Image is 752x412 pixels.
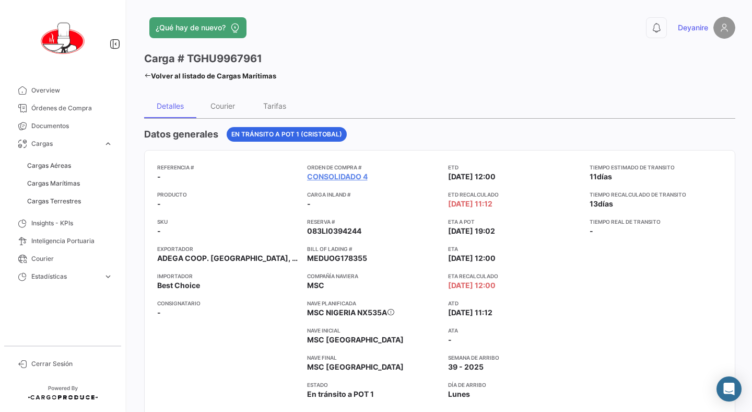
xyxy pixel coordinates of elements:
[31,121,113,131] span: Documentos
[27,161,71,170] span: Cargas Aéreas
[157,101,184,110] div: Detalles
[448,307,492,318] span: [DATE] 11:12
[157,272,299,280] app-card-info-title: Importador
[8,117,117,135] a: Documentos
[307,253,367,264] span: MEDUOG178355
[23,176,117,191] a: Cargas Marítimas
[307,226,361,236] span: 083LI0394244
[716,376,742,402] div: Abrir Intercom Messenger
[31,219,113,228] span: Insights - KPIs
[157,190,299,199] app-card-info-title: Producto
[157,307,161,318] span: -
[597,172,612,181] span: días
[307,389,374,399] span: En tránsito a POT 1
[448,335,452,345] span: -
[448,362,484,372] span: 39 - 2025
[448,381,581,389] app-card-info-title: Día de Arribo
[448,299,581,307] app-card-info-title: ATD
[31,86,113,95] span: Overview
[157,253,299,264] span: ADEGA COOP. [GEOGRAPHIC_DATA], CRL
[307,190,440,199] app-card-info-title: Carga inland #
[27,197,81,206] span: Cargas Terrestres
[31,359,113,369] span: Cerrar Sesión
[307,381,440,389] app-card-info-title: Estado
[448,272,581,280] app-card-info-title: ETA Recalculado
[144,127,218,142] h4: Datos generales
[157,171,161,182] span: -
[448,171,496,182] span: [DATE] 12:00
[31,139,99,148] span: Cargas
[157,226,161,236] span: -
[307,362,404,372] span: MSC [GEOGRAPHIC_DATA]
[23,193,117,209] a: Cargas Terrestres
[448,326,581,335] app-card-info-title: ATA
[157,163,299,171] app-card-info-title: Referencia #
[307,199,311,209] span: -
[307,335,404,345] span: MSC [GEOGRAPHIC_DATA]
[31,254,113,264] span: Courier
[307,280,324,291] span: MSC
[598,199,613,208] span: días
[149,17,246,38] button: ¿Qué hay de nuevo?
[448,280,496,291] span: [DATE] 12:00
[307,245,440,253] app-card-info-title: Bill of Lading #
[713,17,735,39] img: placeholder-user.png
[307,299,440,307] app-card-info-title: Nave planificada
[8,82,117,99] a: Overview
[23,158,117,174] a: Cargas Aéreas
[37,13,89,65] img: 0621d632-ab00-45ba-b411-ac9e9fb3f036.png
[590,163,723,171] app-card-info-title: Tiempo estimado de transito
[448,218,581,226] app-card-info-title: ETA a POT
[8,214,117,232] a: Insights - KPIs
[307,326,440,335] app-card-info-title: Nave inicial
[144,68,276,83] a: Volver al listado de Cargas Marítimas
[678,22,708,33] span: Deyanire
[590,190,723,199] app-card-info-title: Tiempo recalculado de transito
[307,308,387,317] span: MSC NIGERIA NX535A
[144,51,262,66] h3: Carga # TGHU9967961
[8,99,117,117] a: Órdenes de Compra
[27,179,80,188] span: Cargas Marítimas
[307,163,440,171] app-card-info-title: Orden de Compra #
[448,163,581,171] app-card-info-title: ETD
[157,280,200,291] span: Best Choice
[103,139,113,148] span: expand_more
[448,353,581,362] app-card-info-title: Semana de Arribo
[590,218,723,226] app-card-info-title: Tiempo real de transito
[31,104,113,113] span: Órdenes de Compra
[31,236,113,246] span: Inteligencia Portuaria
[448,199,492,209] span: [DATE] 11:12
[157,199,161,209] span: -
[263,101,286,110] div: Tarifas
[103,272,113,281] span: expand_more
[448,389,470,399] span: Lunes
[307,171,368,182] a: CONSOLIDADO 4
[307,272,440,280] app-card-info-title: Compañía naviera
[156,22,226,33] span: ¿Qué hay de nuevo?
[448,190,581,199] app-card-info-title: ETD Recalculado
[157,245,299,253] app-card-info-title: Exportador
[157,299,299,307] app-card-info-title: Consignatario
[8,250,117,268] a: Courier
[31,272,99,281] span: Estadísticas
[590,226,593,235] span: -
[590,172,597,181] span: 11
[590,199,598,208] span: 13
[210,101,235,110] div: Courier
[231,130,342,139] span: En tránsito a POT 1 (Cristobal)
[448,253,496,264] span: [DATE] 12:00
[448,245,581,253] app-card-info-title: ETA
[307,353,440,362] app-card-info-title: Nave final
[448,226,495,236] span: [DATE] 19:02
[157,218,299,226] app-card-info-title: SKU
[307,218,440,226] app-card-info-title: Reserva #
[8,232,117,250] a: Inteligencia Portuaria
